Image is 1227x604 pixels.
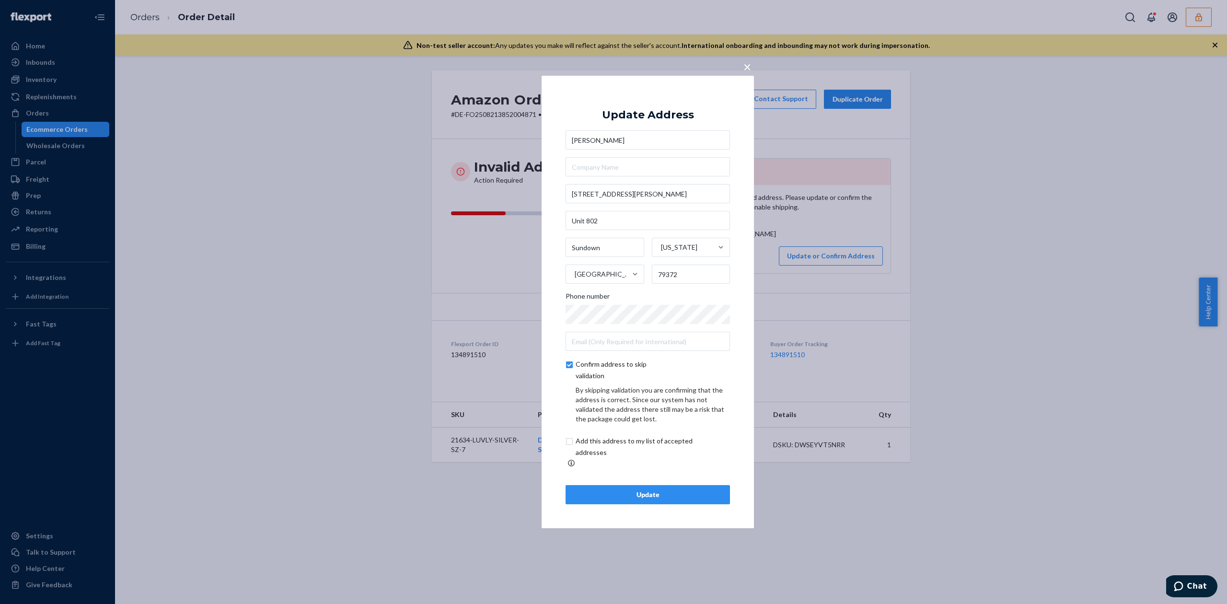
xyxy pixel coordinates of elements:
span: Phone number [566,291,610,305]
input: [GEOGRAPHIC_DATA] [574,265,575,284]
input: Company Name [566,157,730,176]
input: ZIP Code [652,265,730,284]
input: City [566,238,644,257]
input: First & Last Name [566,130,730,150]
iframe: Opens a widget where you can chat to one of our agents [1166,575,1217,599]
div: Update [574,490,722,499]
div: [GEOGRAPHIC_DATA] [575,269,631,279]
input: Street Address [566,184,730,203]
div: Update Address [602,109,694,121]
div: By skipping validation you are confirming that the address is correct. Since our system has not v... [576,385,730,424]
input: Street Address 2 (Optional) [566,211,730,230]
input: Email (Only Required for International) [566,332,730,351]
span: × [743,58,751,75]
input: [US_STATE] [660,238,661,257]
button: Update [566,485,730,504]
div: [US_STATE] [661,243,697,252]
